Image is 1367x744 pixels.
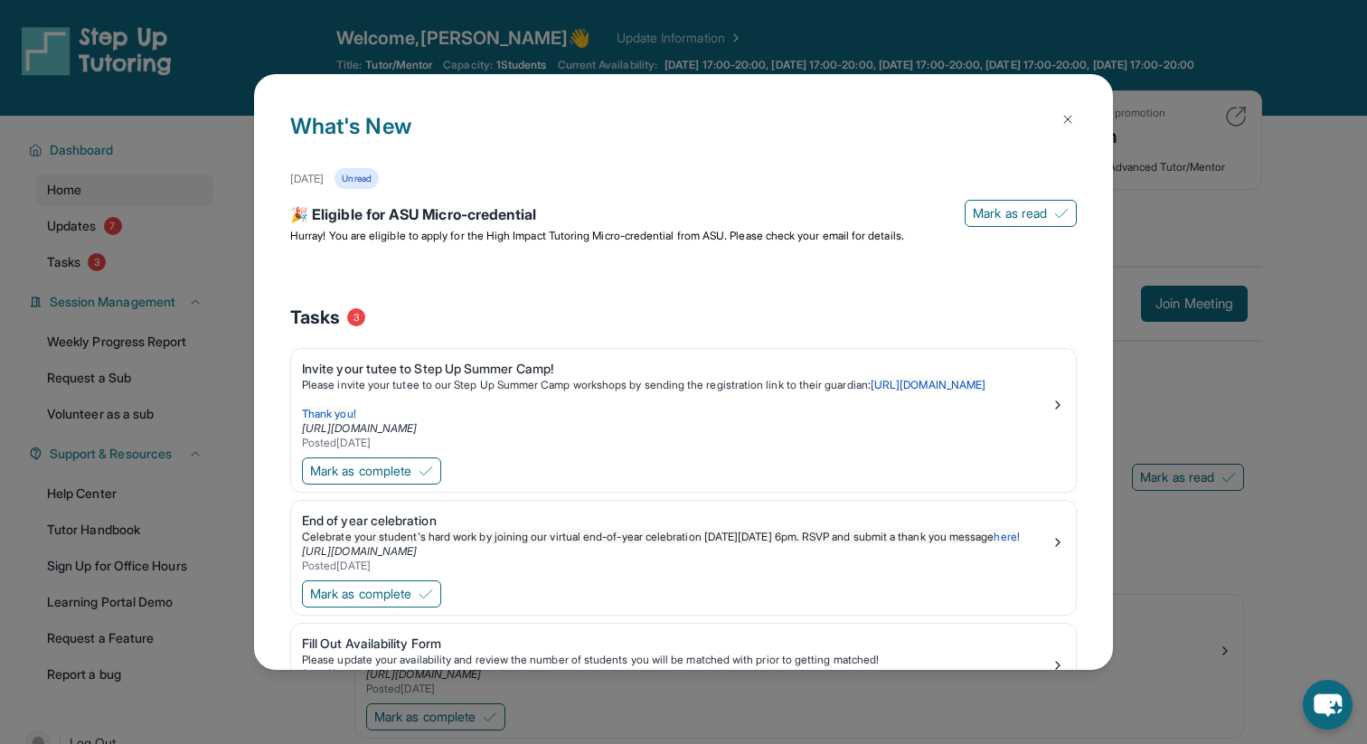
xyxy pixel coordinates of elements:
[302,378,1051,392] p: Please invite your tutee to our Step Up Summer Camp workshops by sending the registration link to...
[302,667,417,681] a: [URL][DOMAIN_NAME]
[302,530,994,543] span: Celebrate your student's hard work by joining our virtual end-of-year celebration [DATE][DATE] 6p...
[302,559,1051,573] div: Posted [DATE]
[302,580,441,607] button: Mark as complete
[291,501,1076,577] a: End of year celebrationCelebrate your student's hard work by joining our virtual end-of-year cele...
[302,530,1051,544] p: !
[973,204,1047,222] span: Mark as read
[965,200,1077,227] button: Mark as read
[419,587,433,601] img: Mark as complete
[335,168,378,189] div: Unread
[290,203,1077,229] div: 🎉 Eligible for ASU Micro-credential
[302,653,1051,667] div: Please update your availability and review the number of students you will be matched with prior ...
[1061,112,1075,127] img: Close Icon
[302,635,1051,653] div: Fill Out Availability Form
[302,512,1051,530] div: End of year celebration
[291,624,1076,700] a: Fill Out Availability FormPlease update your availability and review the number of students you w...
[302,457,441,485] button: Mark as complete
[302,436,1051,450] div: Posted [DATE]
[419,464,433,478] img: Mark as complete
[290,110,1077,168] h1: What's New
[290,172,324,186] div: [DATE]
[1303,680,1353,730] button: chat-button
[290,229,904,242] span: Hurray! You are eligible to apply for the High Impact Tutoring Micro-credential from ASU. Please ...
[310,585,411,603] span: Mark as complete
[1054,206,1069,221] img: Mark as read
[290,305,340,330] span: Tasks
[291,349,1076,454] a: Invite your tutee to Step Up Summer Camp!Please invite your tutee to our Step Up Summer Camp work...
[871,378,985,391] a: [URL][DOMAIN_NAME]
[347,308,365,326] span: 3
[994,530,1016,543] a: here
[310,462,411,480] span: Mark as complete
[302,421,417,435] a: [URL][DOMAIN_NAME]
[302,407,356,420] span: Thank you!
[302,544,417,558] a: [URL][DOMAIN_NAME]
[302,360,1051,378] div: Invite your tutee to Step Up Summer Camp!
